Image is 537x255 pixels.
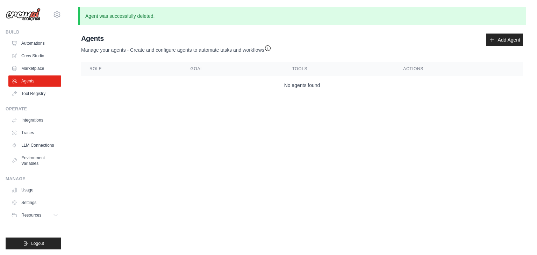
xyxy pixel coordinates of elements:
[8,38,61,49] a: Automations
[81,43,271,53] p: Manage your agents - Create and configure agents to automate tasks and workflows
[502,221,537,255] iframe: Chat Widget
[8,115,61,126] a: Integrations
[6,8,41,21] img: Logo
[81,62,182,76] th: Role
[8,75,61,87] a: Agents
[8,152,61,169] a: Environment Variables
[6,106,61,112] div: Operate
[21,212,41,218] span: Resources
[8,50,61,61] a: Crew Studio
[31,241,44,246] span: Logout
[8,210,61,221] button: Resources
[8,127,61,138] a: Traces
[395,62,523,76] th: Actions
[6,238,61,249] button: Logout
[486,34,523,46] a: Add Agent
[6,29,61,35] div: Build
[182,62,284,76] th: Goal
[81,34,271,43] h2: Agents
[8,63,61,74] a: Marketplace
[8,197,61,208] a: Settings
[8,184,61,196] a: Usage
[8,140,61,151] a: LLM Connections
[8,88,61,99] a: Tool Registry
[78,7,526,25] p: Agent was successfully deleted.
[284,62,395,76] th: Tools
[6,176,61,182] div: Manage
[81,76,523,95] td: No agents found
